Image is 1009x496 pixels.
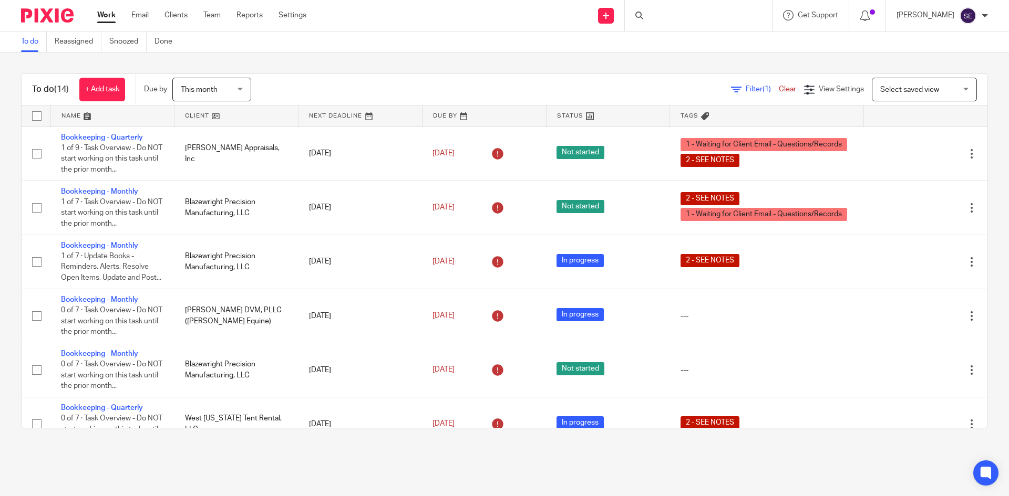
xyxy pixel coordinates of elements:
span: 1 of 7 · Update Books - Reminders, Alerts, Resolve Open Items, Update and Post... [61,252,161,281]
a: To do [21,31,47,52]
td: [PERSON_NAME] DVM, PLLC ([PERSON_NAME] Equine) [174,289,298,343]
img: svg%3E [960,7,976,24]
span: (1) [763,86,771,93]
span: 1 - Waiting for Client Email - Questions/Records [681,208,847,221]
span: This month [181,86,218,93]
div: --- [681,311,853,321]
td: [DATE] [298,289,423,343]
span: [DATE] [433,420,455,428]
a: Bookkeeping - Monthly [61,242,138,249]
span: Select saved view [880,86,939,93]
span: 0 of 7 · Task Overview - Do NOT start working on this task until the prior month... [61,415,162,444]
a: Bookkeeping - Monthly [61,350,138,357]
p: [PERSON_NAME] [897,10,954,20]
td: [DATE] [298,235,423,289]
span: 2 - SEE NOTES [681,416,739,429]
a: Clear [779,86,796,93]
a: + Add task [79,78,125,101]
a: Done [155,31,180,52]
a: Reports [236,10,263,20]
span: 1 of 7 · Task Overview - Do NOT start working on this task until the prior month... [61,198,162,227]
span: 2 - SEE NOTES [681,254,739,267]
a: Email [131,10,149,20]
td: Blazewright Precision Manufacturing, LLC [174,181,298,235]
span: Not started [557,362,604,375]
span: 1 - Waiting for Client Email - Questions/Records [681,138,847,151]
img: Pixie [21,8,74,23]
p: Due by [144,84,167,94]
span: Tags [681,113,698,119]
span: 2 - SEE NOTES [681,192,739,205]
span: Get Support [798,12,838,19]
h1: To do [32,84,69,95]
span: [DATE] [433,366,455,374]
span: View Settings [819,86,864,93]
span: [DATE] [433,312,455,319]
div: --- [681,365,853,375]
a: Bookkeeping - Quarterly [61,404,143,411]
td: West [US_STATE] Tent Rental, LLC [174,397,298,451]
span: Filter [746,86,779,93]
a: Work [97,10,116,20]
span: 1 of 9 · Task Overview - Do NOT start working on this task until the prior month... [61,144,162,173]
span: 0 of 7 · Task Overview - Do NOT start working on this task until the prior month... [61,361,162,389]
a: Team [203,10,221,20]
span: In progress [557,308,604,321]
a: Clients [164,10,188,20]
td: Blazewright Precision Manufacturing, LLC [174,343,298,397]
a: Bookkeeping - Monthly [61,296,138,303]
span: Not started [557,146,604,159]
span: 0 of 7 · Task Overview - Do NOT start working on this task until the prior month... [61,307,162,335]
span: [DATE] [433,150,455,157]
a: Reassigned [55,31,101,52]
td: [DATE] [298,181,423,235]
span: [DATE] [433,204,455,211]
td: [DATE] [298,126,423,181]
td: [DATE] [298,397,423,451]
span: (14) [54,85,69,93]
a: Settings [279,10,306,20]
span: Not started [557,200,604,213]
a: Bookkeeping - Monthly [61,188,138,195]
td: [DATE] [298,343,423,397]
span: In progress [557,254,604,267]
a: Snoozed [109,31,147,52]
span: 2 - SEE NOTES [681,154,739,167]
a: Bookkeeping - Quarterly [61,134,143,141]
td: Blazewright Precision Manufacturing, LLC [174,235,298,289]
span: In progress [557,416,604,429]
span: [DATE] [433,258,455,265]
td: [PERSON_NAME] Appraisals, Inc [174,126,298,181]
